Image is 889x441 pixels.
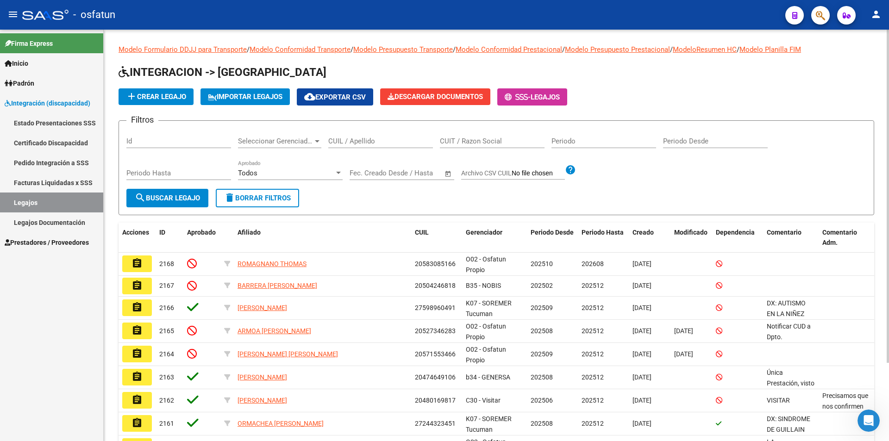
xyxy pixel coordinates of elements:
span: Todos [238,169,257,177]
span: Descargar Documentos [388,93,483,101]
span: 20583085166 [415,260,456,267]
span: 202509 [531,304,553,311]
span: 202512 [582,304,604,311]
button: Descargar Documentos [380,88,490,105]
span: Firma Express [5,38,53,49]
mat-icon: assignment [131,258,143,269]
span: B35 - NOBIS [466,282,501,289]
mat-icon: assignment [131,417,143,429]
a: Modelo Presupuesto Transporte [353,45,453,54]
span: [DATE] [632,282,651,289]
mat-icon: add [126,91,137,102]
span: [PERSON_NAME] [238,304,287,311]
mat-icon: menu [7,9,19,20]
a: Modelo Planilla FIM [739,45,801,54]
span: Periodo Hasta [582,229,624,236]
span: Exportar CSV [304,93,366,101]
span: 202508 [531,373,553,381]
a: Modelo Presupuesto Prestacional [565,45,670,54]
span: - [505,93,531,101]
span: [DATE] [674,327,693,335]
button: -Legajos [497,88,567,106]
span: Comentario [767,229,801,236]
datatable-header-cell: Periodo Hasta [578,223,629,253]
span: DX: AUTISMO EN LA NIÑEZ [767,299,806,317]
span: 20474649106 [415,373,456,381]
mat-icon: assignment [131,325,143,336]
mat-icon: cloud_download [304,91,315,102]
button: Borrar Filtros [216,189,299,207]
button: Crear Legajo [119,88,194,105]
span: ID [159,229,165,236]
datatable-header-cell: Gerenciador [462,223,527,253]
span: Acciones [122,229,149,236]
datatable-header-cell: Periodo Desde [527,223,578,253]
span: Periodo Desde [531,229,574,236]
span: Archivo CSV CUIL [461,169,512,177]
span: Borrar Filtros [224,194,291,202]
input: Archivo CSV CUIL [512,169,565,178]
mat-icon: search [135,192,146,203]
span: [DATE] [632,420,651,427]
span: [DATE] [674,350,693,358]
span: CUIL [415,229,429,236]
h3: Filtros [126,113,158,126]
mat-icon: help [565,164,576,175]
span: 202512 [582,397,604,404]
span: Legajos [531,93,560,101]
span: K07 - SOREMER Tucuman [466,299,512,317]
span: IMPORTAR LEGAJOS [208,93,282,101]
span: O02 - Osfatun Propio [466,346,506,364]
span: 20527346283 [415,327,456,335]
span: Crear Legajo [126,93,186,101]
datatable-header-cell: CUIL [411,223,462,253]
datatable-header-cell: Comentario [763,223,819,253]
span: Dependencia [716,229,755,236]
span: ORMACHEA [PERSON_NAME] [238,420,324,427]
span: [PERSON_NAME] [PERSON_NAME] [238,350,338,358]
a: ModeloResumen HC [673,45,737,54]
mat-icon: assignment [131,371,143,382]
span: [PERSON_NAME] [238,373,287,381]
datatable-header-cell: Afiliado [234,223,411,253]
span: [DATE] [632,350,651,358]
span: 202509 [531,350,553,358]
span: 202512 [582,420,604,427]
span: Seleccionar Gerenciador [238,137,313,145]
span: 2167 [159,282,174,289]
iframe: Intercom live chat [858,410,880,432]
span: Buscar Legajo [135,194,200,202]
input: Fecha inicio [350,169,387,177]
span: Integración (discapacidad) [5,98,90,108]
span: 20504246818 [415,282,456,289]
datatable-header-cell: Dependencia [712,223,763,253]
span: [DATE] [632,327,651,335]
span: Comentario Adm. [822,229,857,247]
span: 202508 [531,420,553,427]
span: Prestadores / Proveedores [5,237,89,248]
span: VISITAR [767,397,790,404]
span: [DATE] [632,397,651,404]
span: 20480169817 [415,397,456,404]
a: Modelo Conformidad Transporte [250,45,351,54]
span: O02 - Osfatun Propio [466,323,506,341]
button: Buscar Legajo [126,189,208,207]
button: Open calendar [443,168,454,179]
datatable-header-cell: ID [156,223,183,253]
span: ARMOA [PERSON_NAME] [238,327,311,335]
mat-icon: delete [224,192,235,203]
span: 20571553466 [415,350,456,358]
span: 202512 [582,373,604,381]
span: 27244323451 [415,420,456,427]
span: [DATE] [632,304,651,311]
span: Notificar CUD a Dpto. Beneficiarios para carga en DITEC y notificacion a SSS. Verificar adjunto d... [767,323,816,414]
span: C30 - Visitar [466,397,501,404]
a: Modelo Formulario DDJJ para Transporte [119,45,247,54]
span: 2164 [159,350,174,358]
mat-icon: assignment [131,394,143,405]
span: 2165 [159,327,174,335]
span: K07 - SOREMER Tucuman [466,415,512,433]
span: 202508 [531,327,553,335]
span: ROMAGNANO THOMAS [238,260,307,267]
mat-icon: assignment [131,348,143,359]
